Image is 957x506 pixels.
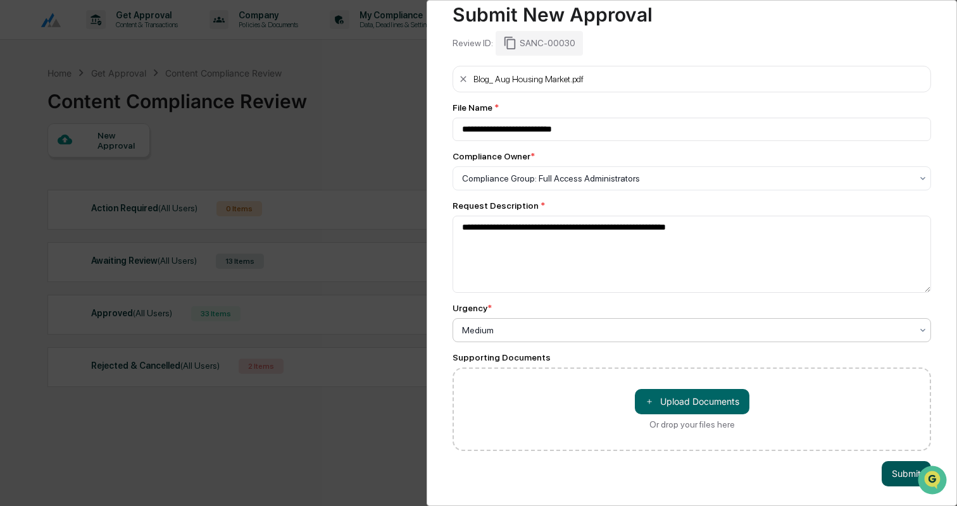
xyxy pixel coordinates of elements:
[87,154,162,177] a: 🗄️Attestations
[13,97,35,120] img: 1746055101610-c473b297-6a78-478c-a979-82029cc54cd1
[104,159,157,172] span: Attestations
[635,389,749,414] button: Or drop your files here
[453,102,931,113] div: File Name
[453,303,492,313] div: Urgency
[13,185,23,195] div: 🔎
[473,74,584,84] div: Blog_ Aug Housing Market.pdf
[453,201,931,211] div: Request Description
[453,151,535,161] div: Compliance Owner
[8,154,87,177] a: 🖐️Preclearance
[89,214,153,224] a: Powered byPylon
[43,109,160,120] div: We're available if you need us!
[8,178,85,201] a: 🔎Data Lookup
[882,461,931,486] button: Submit
[453,352,931,362] div: Supporting Documents
[43,97,208,109] div: Start new chat
[25,183,80,196] span: Data Lookup
[645,395,654,407] span: ＋
[649,419,735,429] div: Or drop your files here
[496,31,583,55] div: SANC-00030
[215,101,230,116] button: Start new chat
[92,161,102,171] div: 🗄️
[916,464,951,498] iframe: Open customer support
[126,214,153,224] span: Pylon
[25,159,82,172] span: Preclearance
[453,38,493,48] div: Review ID:
[13,27,230,47] p: How can we help?
[13,161,23,171] div: 🖐️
